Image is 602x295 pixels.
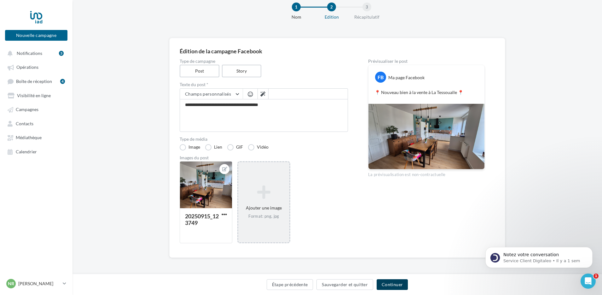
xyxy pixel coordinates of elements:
button: Étape précédente [267,279,313,290]
span: 1 [593,274,599,279]
span: NR [8,280,14,287]
div: 1 [292,3,301,11]
span: Visibilité en ligne [17,93,51,98]
span: Opérations [16,65,38,70]
span: Contacts [16,121,33,126]
button: Sauvegarder et quitter [316,279,373,290]
iframe: Intercom live chat [581,274,596,289]
label: Type de média [180,137,348,141]
span: Notifications [17,50,42,56]
div: FB [375,72,386,83]
div: Images du post [180,156,348,160]
a: Opérations [4,61,69,73]
div: Édition de la campagne Facebook [180,48,495,54]
label: Post [180,65,219,77]
p: 📍 Nouveau bien à la vente à La Tessoualle 📍 [375,89,478,96]
label: GIF [227,144,243,150]
span: Boîte de réception [16,79,52,84]
span: Calendrier [16,149,37,154]
a: Boîte de réception4 [4,75,69,87]
label: Type de campagne [180,59,348,63]
div: 3 [59,51,64,56]
button: Champs personnalisés [180,89,243,99]
span: Champs personnalisés [185,91,231,97]
button: Notifications 3 [4,47,66,59]
label: Lien [205,144,222,150]
button: Continuer [377,279,408,290]
div: 20250915_123749 [185,213,219,226]
a: NR [PERSON_NAME] [5,278,67,290]
p: [PERSON_NAME] [18,280,60,287]
div: 3 [362,3,371,11]
label: Image [180,144,200,150]
div: 4 [60,79,65,84]
a: Médiathèque [4,132,69,143]
span: Médiathèque [16,135,42,140]
a: Contacts [4,118,69,129]
iframe: Intercom notifications message [476,234,602,278]
div: Récapitulatif [347,14,387,20]
div: Edition [311,14,352,20]
div: Prévisualiser le post [368,59,485,63]
div: La prévisualisation est non-contractuelle [368,169,485,178]
div: 2 [327,3,336,11]
div: Ma page Facebook [388,74,425,81]
span: Campagnes [16,107,38,112]
div: Nom [276,14,316,20]
label: Story [222,65,262,77]
button: Nouvelle campagne [5,30,67,41]
a: Calendrier [4,146,69,157]
label: Vidéo [248,144,269,150]
a: Campagnes [4,103,69,115]
label: Texte du post * [180,82,348,87]
a: Visibilité en ligne [4,90,69,101]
